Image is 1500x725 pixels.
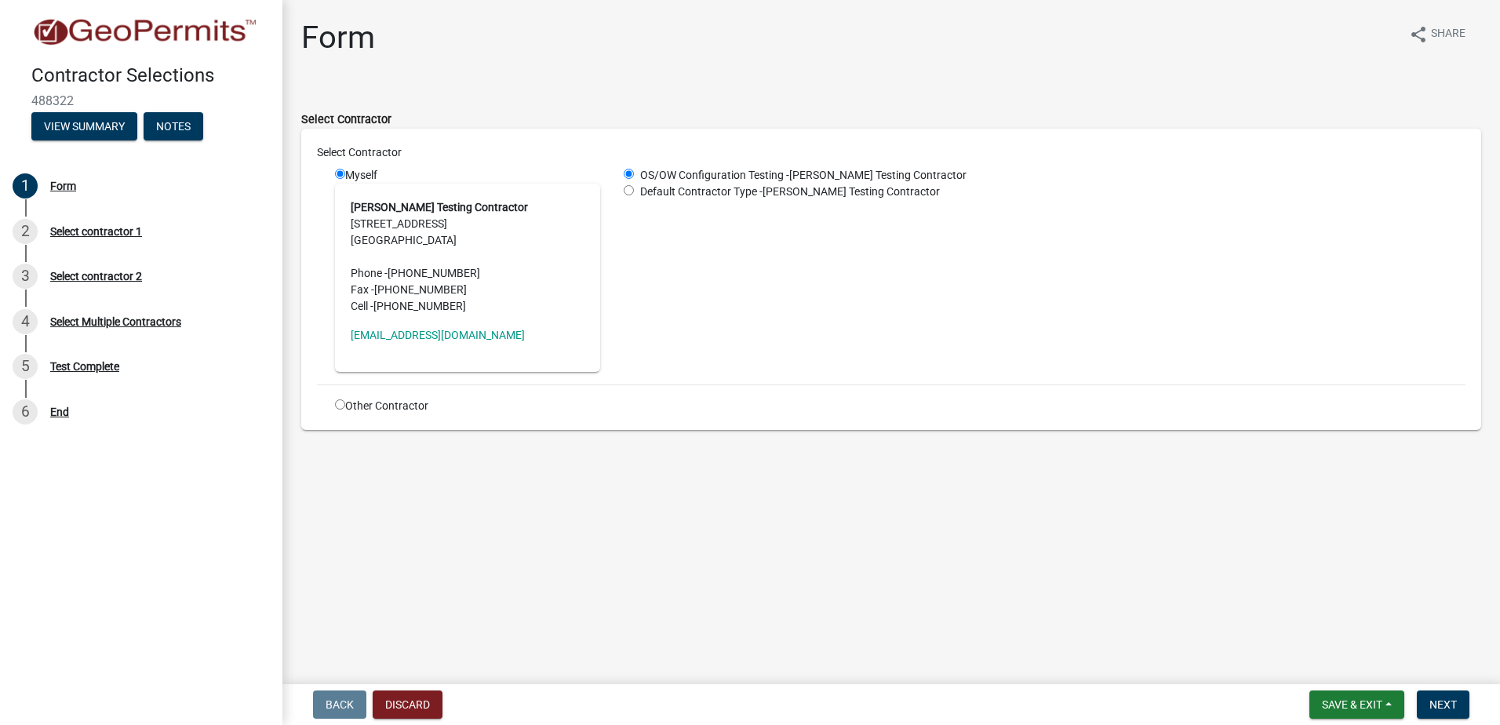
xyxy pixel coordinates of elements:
label: Select Contractor [301,115,391,126]
div: Select contractor 1 [50,226,142,237]
div: Select Contractor [305,144,1477,161]
span: Default Contractor Type - [634,185,763,198]
button: shareShare [1396,19,1478,49]
span: Save & Exit [1322,698,1382,711]
button: Save & Exit [1309,690,1404,719]
span: OS/OW Configuration Testing - [634,169,789,181]
span: Share [1431,25,1465,44]
div: Form [50,180,76,191]
button: Next [1417,690,1469,719]
button: View Summary [31,112,137,140]
wm-modal-confirm: Notes [144,121,203,133]
h4: Contractor Selections [31,64,270,87]
address: [STREET_ADDRESS] [GEOGRAPHIC_DATA] [351,199,584,315]
div: Other Contractor [323,398,612,414]
div: [PERSON_NAME] Testing Contractor [612,184,1477,200]
button: Notes [144,112,203,140]
span: [PHONE_NUMBER] [388,267,480,279]
div: 5 [13,354,38,379]
span: [PHONE_NUMBER] [374,283,467,296]
div: [PERSON_NAME] Testing Contractor [612,167,1477,184]
div: 6 [13,399,38,424]
span: Back [326,698,354,711]
div: 4 [13,309,38,334]
span: Next [1429,698,1457,711]
wm-modal-confirm: Summary [31,121,137,133]
img: Schneider Testing [31,16,257,48]
strong: [PERSON_NAME] Testing Contractor [351,201,528,213]
div: Test Complete [50,361,119,372]
span: [PHONE_NUMBER] [373,300,466,312]
div: End [50,406,69,417]
a: [EMAIL_ADDRESS][DOMAIN_NAME] [351,329,525,341]
h1: Form [301,19,375,56]
div: 1 [13,173,38,199]
i: share [1409,25,1428,44]
div: Myself [335,167,600,372]
abbr: Phone - [351,267,388,279]
button: Discard [373,690,442,719]
div: 2 [13,219,38,244]
button: Back [313,690,366,719]
abbr: Fax - [351,283,374,296]
div: Select contractor 2 [50,271,142,282]
span: 488322 [31,93,251,108]
div: 3 [13,264,38,289]
abbr: Cell - [351,300,373,312]
div: Select Multiple Contractors [50,316,181,327]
